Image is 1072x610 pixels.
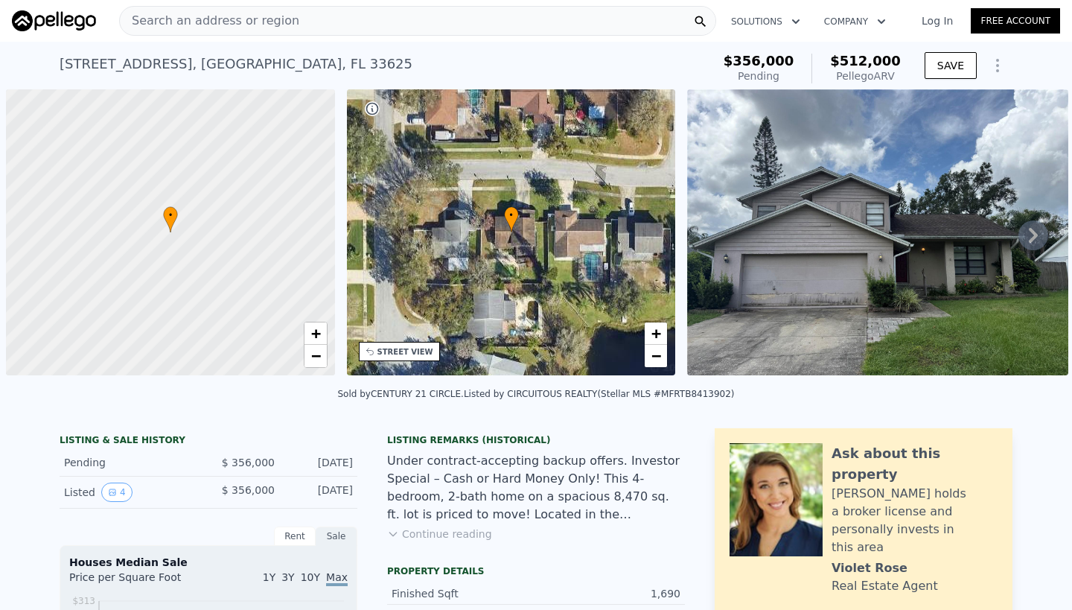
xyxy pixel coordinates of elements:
[337,389,463,399] div: Sold by CENTURY 21 CIRCLE .
[163,206,178,232] div: •
[645,345,667,367] a: Zoom out
[60,434,357,449] div: LISTING & SALE HISTORY
[645,323,667,345] a: Zoom in
[925,52,977,79] button: SAVE
[310,324,320,343] span: +
[163,209,178,222] span: •
[812,8,898,35] button: Company
[72,596,95,606] tspan: $313
[724,53,794,69] span: $356,000
[387,527,492,541] button: Continue reading
[687,89,1068,375] img: Sale: 167355589 Parcel: 51933109
[304,323,327,345] a: Zoom in
[222,484,275,496] span: $ 356,000
[719,8,812,35] button: Solutions
[281,571,294,583] span: 3Y
[392,586,536,601] div: Finished Sqft
[724,69,794,83] div: Pending
[651,324,661,343] span: +
[301,571,320,583] span: 10Y
[387,434,685,446] div: Listing Remarks (Historical)
[377,346,433,358] div: STREET VIEW
[304,345,327,367] a: Zoom out
[387,452,685,524] div: Under contract-accepting backup offers. Investor Special – Cash or Hard Money Only! This 4-bedroo...
[69,570,208,594] div: Price per Square Foot
[464,389,735,399] div: Listed by CIRCUITOUS REALTY (Stellar MLS #MFRTB8413902)
[69,555,348,570] div: Houses Median Sale
[830,69,901,83] div: Pellego ARV
[832,443,998,485] div: Ask about this property
[651,346,661,365] span: −
[287,455,353,470] div: [DATE]
[832,559,907,577] div: Violet Rose
[904,13,971,28] a: Log In
[12,10,96,31] img: Pellego
[832,485,998,556] div: [PERSON_NAME] holds a broker license and personally invests in this area
[60,54,412,74] div: [STREET_ADDRESS] , [GEOGRAPHIC_DATA] , FL 33625
[326,571,348,586] span: Max
[387,565,685,577] div: Property details
[64,483,197,502] div: Listed
[971,8,1060,34] a: Free Account
[983,51,1012,80] button: Show Options
[504,209,519,222] span: •
[287,483,353,502] div: [DATE]
[222,457,275,468] span: $ 356,000
[316,527,357,546] div: Sale
[64,455,197,470] div: Pending
[120,12,299,30] span: Search an address or region
[504,206,519,232] div: •
[101,483,133,502] button: View historical data
[832,577,938,595] div: Real Estate Agent
[263,571,275,583] span: 1Y
[536,586,680,601] div: 1,690
[310,346,320,365] span: −
[830,53,901,69] span: $512,000
[274,527,316,546] div: Rent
